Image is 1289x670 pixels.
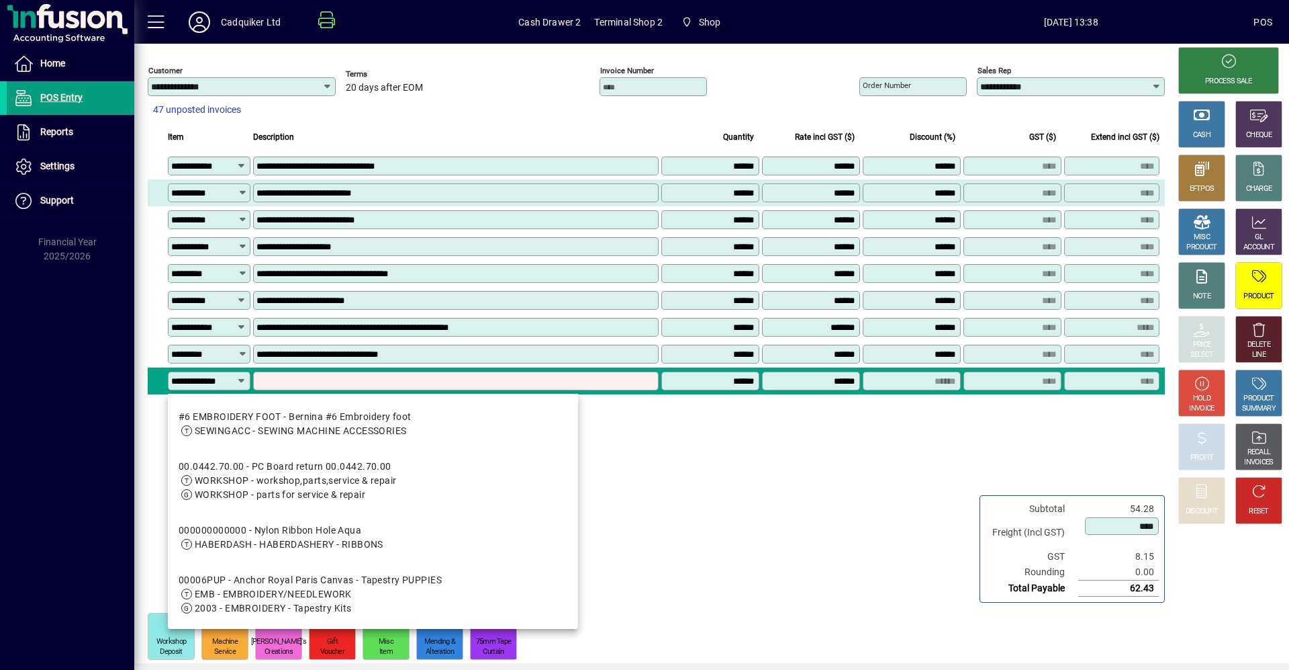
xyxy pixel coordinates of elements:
a: Reports [7,116,134,149]
span: Cash Drawer 2 [518,11,581,33]
div: PRODUCT [1186,243,1216,253]
div: Curtain [483,647,504,657]
div: MISC [1194,233,1210,243]
div: SUMMARY [1242,404,1276,414]
div: PROFIT [1190,453,1213,463]
div: Creations [265,647,293,657]
td: 62.43 [1078,581,1159,597]
span: Discount (%) [910,130,955,144]
div: Workshop [156,637,186,647]
mat-option: 00.0442.70.00 - PC Board return 00.0442.70.00 [168,449,578,513]
div: GL [1255,233,1263,243]
span: Item [168,130,184,144]
div: 75mm Tape [476,637,512,647]
td: 54.28 [1078,501,1159,517]
td: 0.00 [1078,564,1159,581]
div: 00006PUP - Anchor Royal Paris Canvas - Tapestry PUPPIES [179,573,442,587]
div: Alteration [426,647,454,657]
div: Voucher [320,647,344,657]
a: Home [7,47,134,81]
span: Reports [40,126,73,137]
div: RESET [1249,507,1269,517]
span: Shop [699,11,721,33]
span: SEWINGACC - SEWING MACHINE ACCESSORIES [195,425,407,436]
div: CHEQUE [1246,130,1272,140]
div: INVOICE [1189,404,1214,414]
div: ACCOUNT [1243,243,1274,253]
span: Extend incl GST ($) [1091,130,1159,144]
div: EFTPOS [1190,184,1214,194]
span: Home [40,58,65,69]
div: PRICE [1193,340,1211,350]
td: 8.15 [1078,549,1159,564]
a: Support [7,184,134,218]
div: Item [379,647,393,657]
div: CHARGE [1246,184,1272,194]
td: GST [986,549,1078,564]
a: Settings [7,150,134,183]
div: PRODUCT [1243,292,1274,302]
div: 00.0442.70.00 - PC Board return 00.0442.70.00 [179,460,396,474]
div: [PERSON_NAME]'s [251,637,307,647]
div: HOLD [1193,394,1210,404]
span: WORKSHOP - parts for service & repair [195,489,365,500]
button: 47 unposted invoices [148,98,246,122]
div: RECALL [1247,448,1271,458]
span: 47 unposted invoices [153,103,241,117]
span: Quantity [723,130,754,144]
span: HABERDASH - HABERDASHERY - RIBBONS [195,539,383,550]
div: NOTE [1193,292,1210,302]
div: Deposit [160,647,182,657]
span: Terms [346,70,426,79]
div: Misc [379,637,393,647]
div: PRODUCT [1243,394,1274,404]
div: INVOICES [1244,458,1273,468]
div: DISCOUNT [1186,507,1218,517]
mat-label: Order number [863,81,911,90]
td: Rounding [986,564,1078,581]
span: 20 days after EOM [346,83,423,93]
td: Total Payable [986,581,1078,597]
mat-label: Invoice number [600,66,654,75]
span: Settings [40,161,75,171]
span: 2003 - EMBROIDERY - Tapestry Kits [195,603,351,614]
span: Terminal Shop 2 [594,11,663,33]
span: [DATE] 13:38 [888,11,1253,33]
mat-option: 00006PUP - Anchor Royal Paris Canvas - Tapestry PUPPIES [168,562,578,626]
mat-label: Customer [148,66,183,75]
td: Freight (Incl GST) [986,517,1078,549]
span: Support [40,195,74,206]
div: 000000000000 - Nylon Ribbon Hole Aqua [179,524,383,538]
div: #6 EMBROIDERY FOOT - Bernina #6 Embroidery foot [179,410,412,424]
mat-label: Sales rep [977,66,1011,75]
span: GST ($) [1029,130,1056,144]
div: CASH [1193,130,1210,140]
div: Gift [327,637,338,647]
span: Description [253,130,294,144]
span: Rate incl GST ($) [795,130,855,144]
span: Shop [676,10,726,34]
div: PROCESS SALE [1205,77,1252,87]
div: Mending & [424,637,456,647]
span: POS Entry [40,92,83,103]
div: DELETE [1247,340,1270,350]
button: Profile [178,10,221,34]
div: Cadquiker Ltd [221,11,281,33]
div: POS [1253,11,1272,33]
div: Machine [212,637,238,647]
div: LINE [1252,350,1266,360]
mat-option: #6 EMBROIDERY FOOT - Bernina #6 Embroidery foot [168,399,578,449]
span: WORKSHOP - workshop,parts,service & repair [195,475,396,486]
td: Subtotal [986,501,1078,517]
mat-option: 000000000000 - Nylon Ribbon Hole Aqua [168,513,578,562]
div: SELECT [1190,350,1214,360]
span: EMB - EMBROIDERY/NEEDLEWORK [195,589,352,599]
div: Service [214,647,236,657]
